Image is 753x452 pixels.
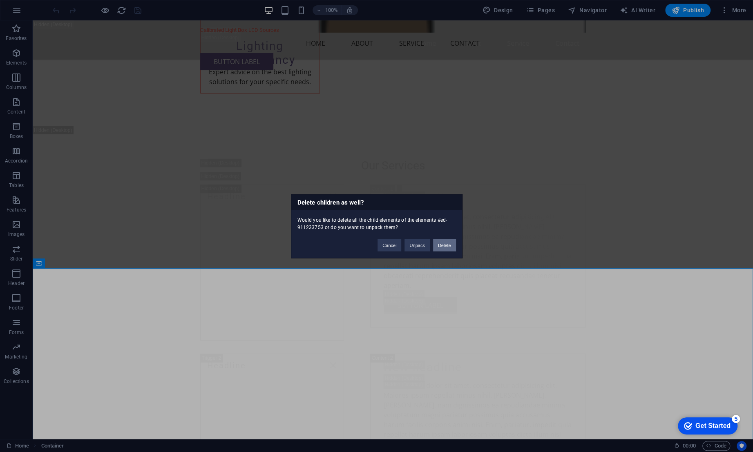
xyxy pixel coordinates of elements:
[291,210,462,231] div: Would you like to delete all the child elements of the elements #ed-911233753 or do you want to u...
[24,9,59,16] div: Get Started
[378,239,401,251] button: Cancel
[7,4,66,21] div: Get Started 5 items remaining, 0% complete
[337,164,553,307] div: Content 1
[291,194,462,210] h3: Delete children as well?
[60,2,69,10] div: 5
[404,239,429,251] button: Unpack
[433,239,456,251] button: Delete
